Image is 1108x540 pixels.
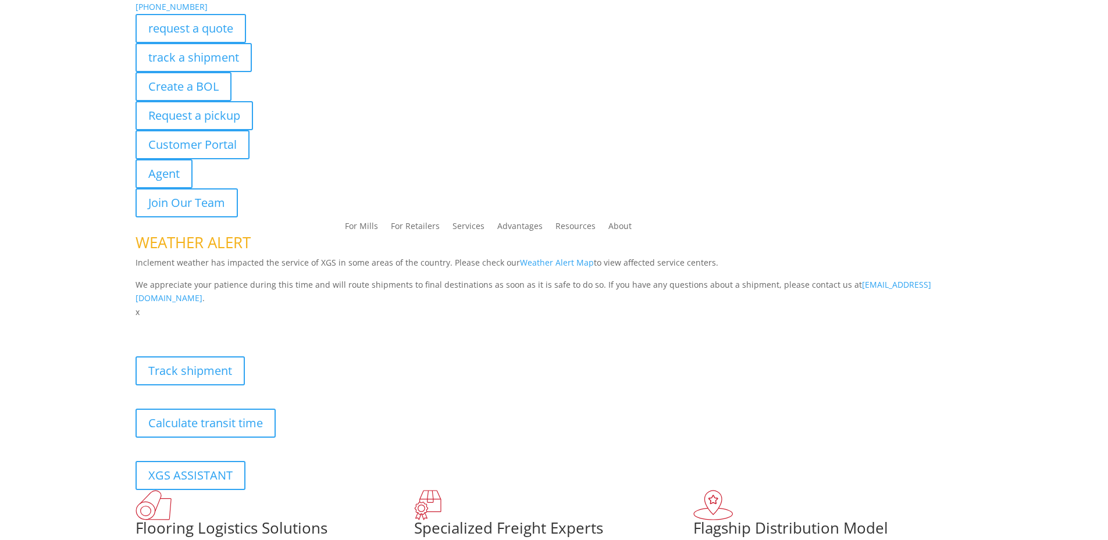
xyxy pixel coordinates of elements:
a: Resources [555,222,596,235]
img: xgs-icon-total-supply-chain-intelligence-red [136,490,172,520]
a: Create a BOL [136,72,231,101]
a: XGS ASSISTANT [136,461,245,490]
a: About [608,222,632,235]
a: Track shipment [136,356,245,385]
a: Services [453,222,484,235]
a: Advantages [497,222,543,235]
p: x [136,305,973,319]
a: Customer Portal [136,130,250,159]
a: Weather Alert Map [520,257,594,268]
a: Calculate transit time [136,409,276,438]
a: Agent [136,159,193,188]
p: Inclement weather has impacted the service of XGS in some areas of the country. Please check our ... [136,256,973,278]
img: xgs-icon-flagship-distribution-model-red [693,490,733,520]
span: WEATHER ALERT [136,232,251,253]
a: Request a pickup [136,101,253,130]
p: We appreciate your patience during this time and will route shipments to final destinations as so... [136,278,973,306]
b: Visibility, transparency, and control for your entire supply chain. [136,321,395,332]
a: For Mills [345,222,378,235]
img: xgs-icon-focused-on-flooring-red [414,490,441,520]
a: track a shipment [136,43,252,72]
a: For Retailers [391,222,440,235]
a: request a quote [136,14,246,43]
a: [PHONE_NUMBER] [136,1,208,12]
a: Join Our Team [136,188,238,217]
